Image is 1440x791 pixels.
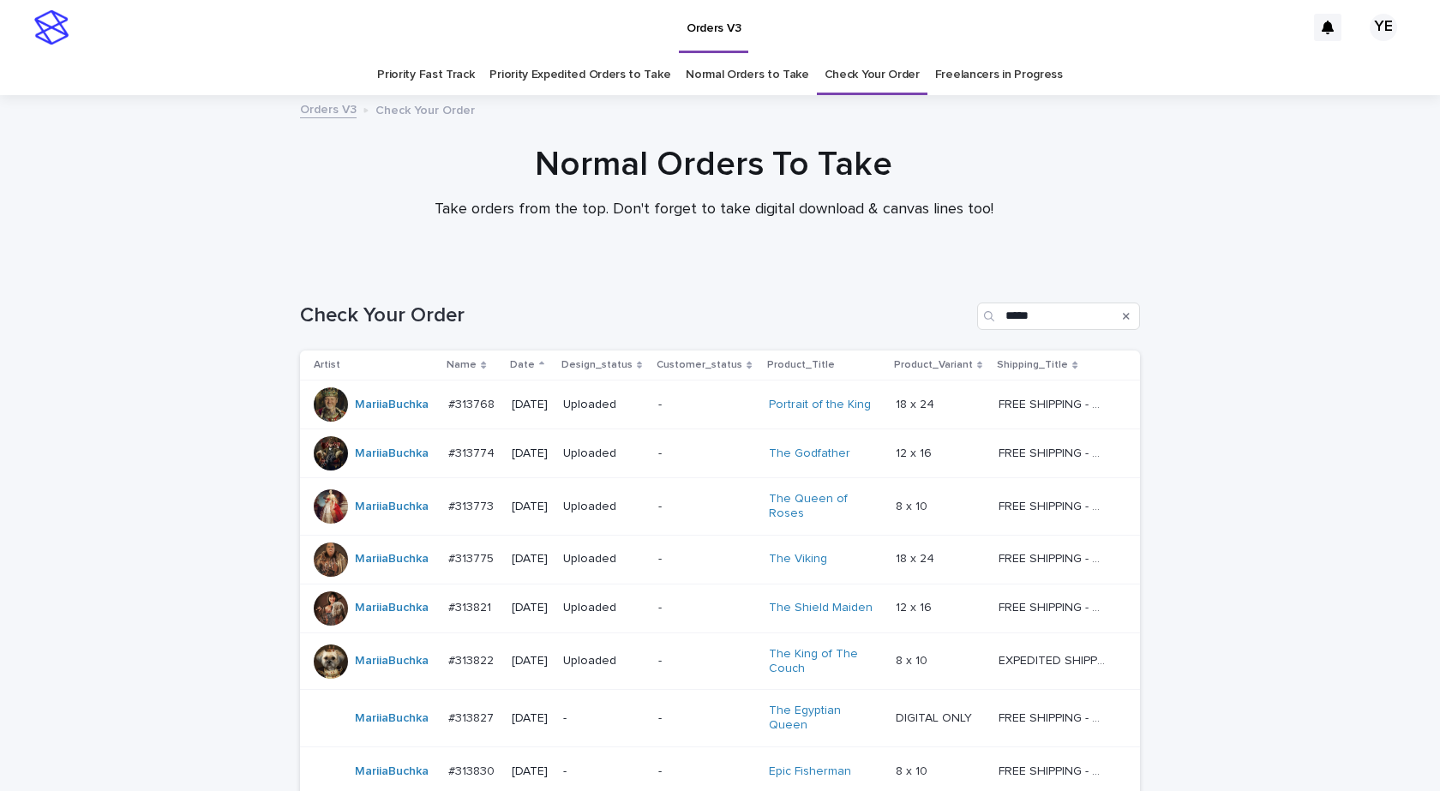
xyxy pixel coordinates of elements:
[448,496,497,514] p: #313773
[512,711,550,726] p: [DATE]
[658,654,755,668] p: -
[563,500,645,514] p: Uploaded
[896,708,975,726] p: DIGITAL ONLY
[999,548,1109,566] p: FREE SHIPPING - preview in 1-2 business days, after your approval delivery will take 5-10 b.d.
[658,446,755,461] p: -
[300,535,1140,584] tr: MariiaBuchka #313775#313775 [DATE]Uploaded-The Viking 18 x 2418 x 24 FREE SHIPPING - preview in 1...
[767,356,835,375] p: Product_Title
[355,398,429,412] a: MariiaBuchka
[999,761,1109,779] p: FREE SHIPPING - preview in 1-2 business days, after your approval delivery will take 5-10 b.d.
[512,601,550,615] p: [DATE]
[999,708,1109,726] p: FREE SHIPPING - preview in 1-2 business days, after your approval delivery will take 5-10 b.d.
[448,597,495,615] p: #313821
[448,761,498,779] p: #313830
[512,552,550,566] p: [DATE]
[448,708,497,726] p: #313827
[825,55,920,95] a: Check Your Order
[896,548,938,566] p: 18 x 24
[300,690,1140,747] tr: MariiaBuchka #313827#313827 [DATE]--The Egyptian Queen DIGITAL ONLYDIGITAL ONLY FREE SHIPPING - p...
[294,144,1134,185] h1: Normal Orders To Take
[300,478,1140,536] tr: MariiaBuchka #313773#313773 [DATE]Uploaded-The Queen of Roses 8 x 108 x 10 FREE SHIPPING - previe...
[563,654,645,668] p: Uploaded
[355,711,429,726] a: MariiaBuchka
[896,761,931,779] p: 8 x 10
[300,584,1140,632] tr: MariiaBuchka #313821#313821 [DATE]Uploaded-The Shield Maiden 12 x 1612 x 16 FREE SHIPPING - previ...
[561,356,633,375] p: Design_status
[896,650,931,668] p: 8 x 10
[658,552,755,566] p: -
[355,552,429,566] a: MariiaBuchka
[300,303,970,328] h1: Check Your Order
[300,381,1140,429] tr: MariiaBuchka #313768#313768 [DATE]Uploaded-Portrait of the King 18 x 2418 x 24 FREE SHIPPING - pr...
[769,398,871,412] a: Portrait of the King
[563,552,645,566] p: Uploaded
[769,552,827,566] a: The Viking
[977,303,1140,330] input: Search
[300,632,1140,690] tr: MariiaBuchka #313822#313822 [DATE]Uploaded-The King of The Couch 8 x 108 x 10 EXPEDITED SHIPPING ...
[510,356,535,375] p: Date
[512,446,550,461] p: [DATE]
[658,601,755,615] p: -
[896,496,931,514] p: 8 x 10
[447,356,477,375] p: Name
[686,55,809,95] a: Normal Orders to Take
[34,10,69,45] img: stacker-logo-s-only.png
[563,601,645,615] p: Uploaded
[377,55,474,95] a: Priority Fast Track
[512,654,550,668] p: [DATE]
[997,356,1068,375] p: Shipping_Title
[658,764,755,779] p: -
[563,398,645,412] p: Uploaded
[512,764,550,779] p: [DATE]
[512,500,550,514] p: [DATE]
[657,356,742,375] p: Customer_status
[769,446,850,461] a: The Godfather
[769,601,873,615] a: The Shield Maiden
[896,394,938,412] p: 18 x 24
[563,446,645,461] p: Uploaded
[563,764,645,779] p: -
[300,429,1140,478] tr: MariiaBuchka #313774#313774 [DATE]Uploaded-The Godfather 12 x 1612 x 16 FREE SHIPPING - preview i...
[489,55,670,95] a: Priority Expedited Orders to Take
[658,500,755,514] p: -
[999,650,1109,668] p: EXPEDITED SHIPPING - preview in 1 business day; delivery up to 5 business days after your approval.
[355,500,429,514] a: MariiaBuchka
[894,356,973,375] p: Product_Variant
[355,446,429,461] a: MariiaBuchka
[658,711,755,726] p: -
[658,398,755,412] p: -
[355,601,429,615] a: MariiaBuchka
[314,356,340,375] p: Artist
[896,443,935,461] p: 12 x 16
[935,55,1063,95] a: Freelancers in Progress
[300,99,357,118] a: Orders V3
[769,704,876,733] a: The Egyptian Queen
[355,764,429,779] a: MariiaBuchka
[355,654,429,668] a: MariiaBuchka
[512,398,550,412] p: [DATE]
[563,711,645,726] p: -
[448,548,497,566] p: #313775
[999,597,1109,615] p: FREE SHIPPING - preview in 1-2 business days, after your approval delivery will take 5-10 b.d.
[371,201,1057,219] p: Take orders from the top. Don't forget to take digital download & canvas lines too!
[375,99,475,118] p: Check Your Order
[448,650,497,668] p: #313822
[769,764,851,779] a: Epic Fisherman
[448,443,498,461] p: #313774
[769,647,876,676] a: The King of The Couch
[448,394,498,412] p: #313768
[999,443,1109,461] p: FREE SHIPPING - preview in 1-2 business days, after your approval delivery will take 5-10 b.d.
[896,597,935,615] p: 12 x 16
[999,394,1109,412] p: FREE SHIPPING - preview in 1-2 business days, after your approval delivery will take 5-10 b.d.
[1370,14,1397,41] div: YE
[999,496,1109,514] p: FREE SHIPPING - preview in 1-2 business days, after your approval delivery will take 5-10 b.d.
[769,492,876,521] a: The Queen of Roses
